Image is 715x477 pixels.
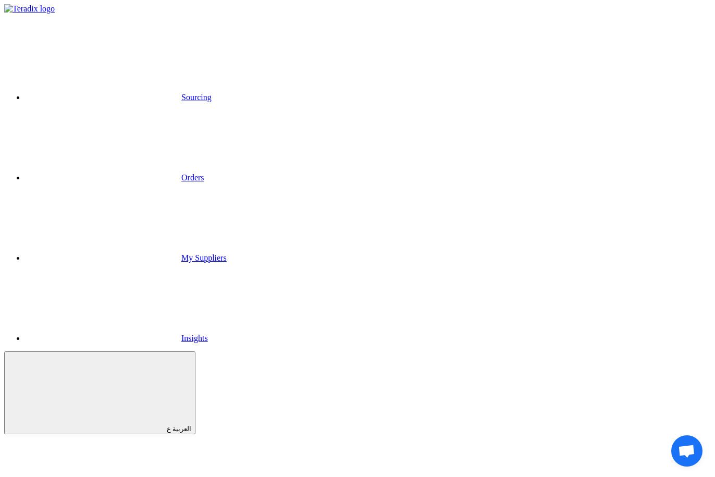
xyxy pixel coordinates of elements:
[4,4,55,14] img: Teradix logo
[25,334,208,343] a: Insights
[25,253,227,262] a: My Suppliers
[671,435,702,467] div: Open chat
[25,93,212,102] a: Sourcing
[167,425,171,433] span: ع
[172,425,191,433] span: العربية
[25,173,204,182] a: Orders
[4,351,195,434] button: العربية ع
